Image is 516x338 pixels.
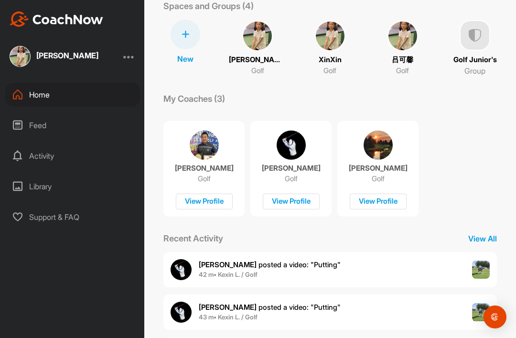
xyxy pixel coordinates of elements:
img: square_4a70bbad29145b733ebe9fdc16e53a65.jpg [10,46,31,67]
div: Support & FAQ [5,205,140,229]
p: XinXin [319,55,342,65]
img: square_4a70bbad29145b733ebe9fdc16e53a65.jpg [315,21,345,51]
p: New [177,53,193,65]
p: Golf [323,65,336,76]
span: posted a video : " Putting " [199,303,341,312]
p: [PERSON_NAME] [229,55,286,65]
p: Golf [251,65,264,76]
a: 吕可馨Golf [371,20,434,77]
p: [PERSON_NAME] [175,164,234,173]
img: coach avatar [277,131,306,160]
img: user avatar [171,259,192,280]
img: uAAAAAElFTkSuQmCC [460,20,490,51]
div: Feed [5,113,140,137]
a: Golf Junior'sGroup [443,20,506,77]
div: [PERSON_NAME] [36,52,98,59]
b: 42 m • Kexin L. / Golf [199,271,258,278]
a: XinXinGolf [299,20,362,77]
p: Golf [198,174,211,184]
div: View Profile [263,194,320,209]
p: My Coaches (3) [154,92,235,105]
img: coach avatar [190,131,219,160]
img: post image [472,261,490,279]
img: CoachNow [10,11,103,27]
p: [PERSON_NAME] [349,164,408,173]
img: user avatar [171,302,192,323]
img: square_4a70bbad29145b733ebe9fdc16e53a65.jpg [387,21,418,51]
p: 吕可馨 [392,55,413,65]
span: posted a video : " Putting " [199,260,341,269]
b: [PERSON_NAME] [199,303,257,312]
div: Open Intercom Messenger [484,305,506,328]
p: Golf Junior's [453,55,497,65]
p: Golf [396,65,409,76]
p: [PERSON_NAME] [262,164,321,173]
img: post image [472,303,490,321]
div: View Profile [176,194,233,209]
div: Library [5,174,140,198]
p: View All [459,233,506,244]
img: square_4a70bbad29145b733ebe9fdc16e53a65.jpg [242,21,273,51]
div: Activity [5,144,140,168]
p: Golf [285,174,298,184]
div: Home [5,83,140,107]
p: Golf [372,174,385,184]
div: View Profile [350,194,407,209]
p: Recent Activity [154,232,233,245]
b: 43 m • Kexin L. / Golf [199,313,258,321]
a: [PERSON_NAME]Golf [226,20,290,77]
p: Group [464,65,485,76]
b: [PERSON_NAME] [199,260,257,269]
img: coach avatar [364,131,393,160]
